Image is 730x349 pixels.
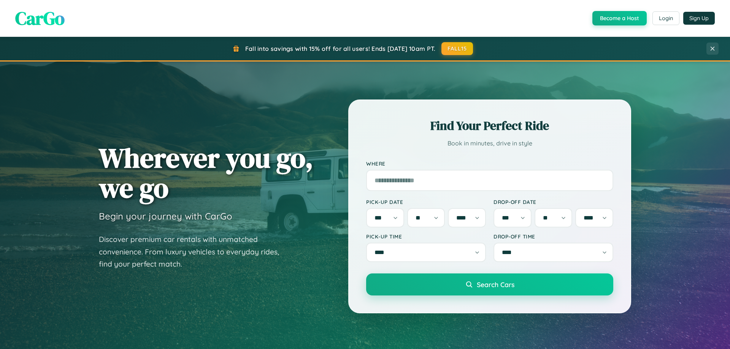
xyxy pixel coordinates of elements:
span: Search Cars [477,280,514,289]
button: Search Cars [366,273,613,295]
p: Book in minutes, drive in style [366,138,613,149]
h2: Find Your Perfect Ride [366,117,613,134]
label: Pick-up Date [366,199,486,205]
button: FALL15 [441,42,473,55]
label: Drop-off Date [494,199,613,205]
label: Where [366,160,613,167]
button: Sign Up [683,12,715,25]
span: CarGo [15,6,65,31]
button: Become a Host [592,11,647,25]
p: Discover premium car rentals with unmatched convenience. From luxury vehicles to everyday rides, ... [99,233,289,270]
h1: Wherever you go, we go [99,143,313,203]
h3: Begin your journey with CarGo [99,210,232,222]
button: Login [652,11,679,25]
label: Pick-up Time [366,233,486,240]
label: Drop-off Time [494,233,613,240]
span: Fall into savings with 15% off for all users! Ends [DATE] 10am PT. [245,45,436,52]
